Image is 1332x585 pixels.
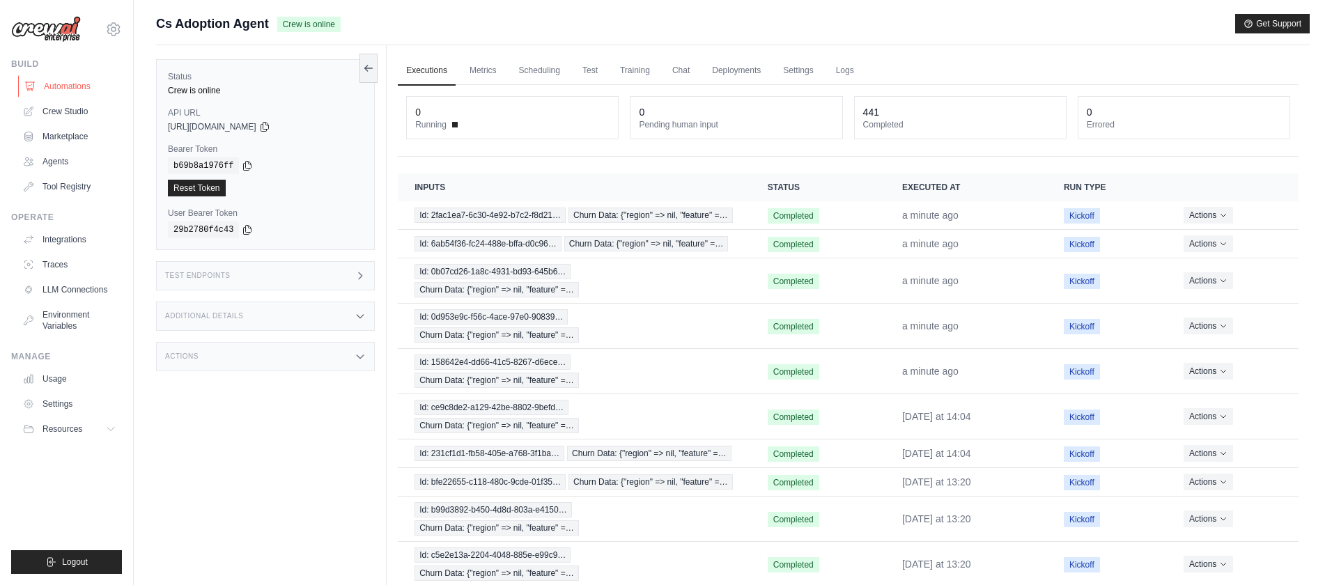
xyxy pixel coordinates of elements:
span: Completed [768,446,819,462]
time: August 14, 2025 at 13:20 PDT [902,513,971,524]
span: Kickoff [1064,319,1100,334]
a: Reset Token [168,180,226,196]
span: [URL][DOMAIN_NAME] [168,121,256,132]
span: Churn Data: {"region" => nil, "feature" =… [415,282,579,297]
button: Logout [11,550,122,574]
button: Actions for execution [1184,272,1233,289]
a: View execution details for Id [415,264,734,297]
a: Tool Registry [17,175,122,198]
label: User Bearer Token [168,208,363,219]
span: Crew is online [277,17,341,32]
a: Logs [828,56,862,86]
span: Kickoff [1064,274,1100,289]
span: Kickoff [1064,208,1100,224]
span: Id: 0d953e9c-f56c-4ace-97e0-90839… [415,309,568,325]
dt: Pending human input [639,119,833,130]
a: View execution details for Id [415,309,734,343]
a: View execution details for Id [415,354,734,388]
h3: Test Endpoints [165,272,231,280]
h3: Additional Details [165,312,243,320]
th: Run Type [1047,173,1167,201]
span: Churn Data: {"region" => nil, "feature" =… [415,520,579,536]
button: Actions for execution [1184,510,1233,527]
span: Completed [768,319,819,334]
button: Actions for execution [1184,363,1233,380]
a: Settings [17,393,122,415]
button: Resources [17,418,122,440]
time: August 18, 2025 at 21:17 PDT [902,366,959,377]
span: Churn Data: {"region" => nil, "feature" =… [415,373,579,388]
span: Id: 231cf1d1-fb58-405e-a768-3f1ba… [415,446,564,461]
span: Churn Data: {"region" => nil, "feature" =… [415,565,579,581]
a: Deployments [704,56,769,86]
th: Status [751,173,885,201]
button: Actions for execution [1184,474,1233,490]
div: 0 [415,105,421,119]
span: Kickoff [1064,475,1100,490]
button: Actions for execution [1184,235,1233,252]
button: Get Support [1235,14,1310,33]
span: Kickoff [1064,512,1100,527]
div: 441 [863,105,879,119]
span: Id: 0b07cd26-1a8c-4931-bd93-645b6… [415,264,571,279]
span: Logout [62,556,88,568]
time: August 14, 2025 at 14:04 PDT [902,411,971,422]
div: Operate [11,212,122,223]
span: Id: c5e2e13a-2204-4048-885e-e99c9… [415,547,571,563]
span: Completed [768,237,819,252]
a: Marketplace [17,125,122,148]
span: Churn Data: {"region" => nil, "feature" =… [567,446,731,461]
span: Completed [768,475,819,490]
span: Completed [768,364,819,380]
button: Actions for execution [1184,445,1233,462]
a: View execution details for Id [415,400,734,433]
span: Churn Data: {"region" => nil, "feature" =… [415,418,579,433]
time: August 14, 2025 at 14:04 PDT [902,448,971,459]
time: August 14, 2025 at 13:20 PDT [902,476,971,487]
span: Churn Data: {"region" => nil, "feature" =… [568,208,733,223]
button: Actions for execution [1184,408,1233,425]
span: Kickoff [1064,446,1100,462]
a: Training [612,56,658,86]
a: Executions [398,56,456,86]
a: Metrics [461,56,505,86]
span: Churn Data: {"region" => nil, "feature" =… [564,236,729,251]
a: Environment Variables [17,304,122,337]
span: Id: b99d3892-b450-4d8d-803a-e4150… [415,502,572,517]
time: August 18, 2025 at 21:17 PDT [902,275,959,286]
span: Kickoff [1064,409,1100,425]
span: Kickoff [1064,237,1100,252]
a: View execution details for Id [415,474,734,490]
dt: Completed [863,119,1058,130]
span: Id: 6ab54f36-fc24-488e-bffa-d0c96… [415,236,562,251]
span: Completed [768,409,819,425]
time: August 14, 2025 at 13:20 PDT [902,559,971,570]
span: Kickoff [1064,557,1100,572]
a: View execution details for Id [415,446,734,461]
iframe: Chat Widget [1262,518,1332,585]
a: Test [574,56,606,86]
dt: Errored [1087,119,1281,130]
span: Id: ce9c8de2-a129-42be-8802-9befd… [415,400,568,415]
a: View execution details for Id [415,208,734,223]
span: Id: 2fac1ea7-6c30-4e92-b7c2-f8d21… [415,208,566,223]
div: Manage [11,351,122,362]
th: Inputs [398,173,751,201]
span: Completed [768,557,819,572]
a: View execution details for Id [415,502,734,536]
code: 29b2780f4c43 [168,221,239,238]
label: Bearer Token [168,143,363,155]
code: b69b8a1976ff [168,157,239,174]
a: View execution details for Id [415,547,734,581]
span: Churn Data: {"region" => nil, "feature" =… [568,474,733,490]
span: Id: bfe22655-c118-480c-9cde-01f35… [415,474,566,490]
a: Automations [18,75,123,97]
label: API URL [168,107,363,118]
a: Chat [664,56,698,86]
label: Status [168,71,363,82]
a: Settings [775,56,821,86]
span: Completed [768,512,819,527]
time: August 18, 2025 at 21:17 PDT [902,320,959,331]
a: LLM Connections [17,279,122,301]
